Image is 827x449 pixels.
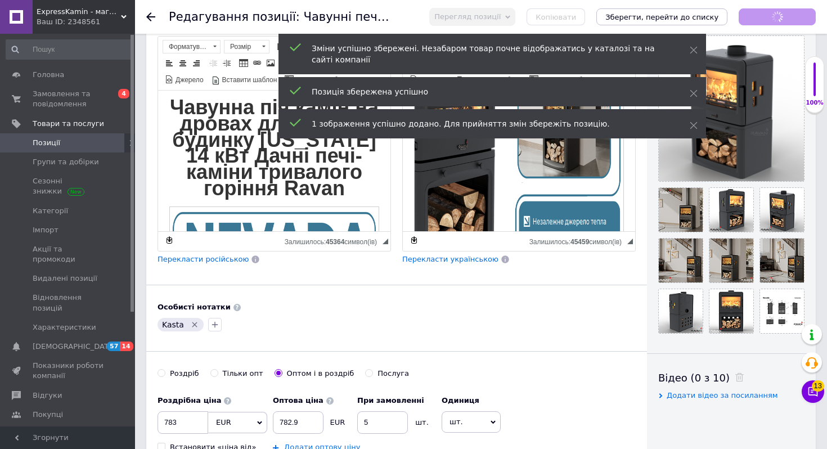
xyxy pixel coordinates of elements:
div: Повернутися назад [146,12,155,21]
span: 45364 [326,238,344,246]
span: Імпорт [33,225,59,235]
input: 0 [273,411,323,434]
input: Пошук [6,39,133,60]
span: Форматування [163,41,209,53]
a: По правому краю [190,57,203,69]
span: Характеристики [33,322,96,333]
div: Позиція збережена успішно [312,86,662,97]
a: Збільшити відступ [221,57,233,69]
span: Видалені позиції [33,273,97,284]
div: шт. [408,417,436,428]
div: 100% Якість заповнення [805,56,824,113]
div: 100% [806,99,824,107]
span: Замовлення та повідомлення [33,89,104,109]
span: Kasta [162,320,184,329]
iframe: Редактор, 8232B713-039A-44D8-A487-EC2C51004576 [158,91,390,231]
span: шт. [442,411,501,433]
label: Одиниця [442,396,501,406]
a: Джерело [163,73,205,86]
span: Додати відео за посиланням [667,391,778,399]
span: Відгуки [33,390,62,401]
span: Розмір [224,41,258,53]
i: Зберегти, перейти до списку [605,13,718,21]
a: Зробити резервну копію зараз [163,234,176,246]
span: 57 [107,342,120,351]
span: Відновлення позицій [33,293,104,313]
div: Ваш ID: 2348561 [37,17,135,27]
div: Тільки опт [223,369,263,379]
span: Перекласти російською [158,255,249,263]
button: Зберегти, перейти до списку [596,8,727,25]
span: Групи та добірки [33,157,99,167]
div: Кiлькiсть символiв [285,235,383,246]
b: Роздрібна ціна [158,396,221,405]
a: По центру [177,57,189,69]
b: Особисті нотатки [158,303,231,311]
span: Відео (0 з 10) [658,372,730,384]
span: 4 [118,89,129,98]
label: При замовленні [357,396,436,406]
button: Чат з покупцем13 [802,380,824,403]
span: EUR [216,418,231,426]
span: Товари та послуги [33,119,104,129]
div: Послуга [377,369,409,379]
a: Форматування [163,40,221,53]
a: Зменшити відступ [207,57,219,69]
div: EUR [323,417,352,428]
a: Зображення [264,57,277,69]
span: Покупці [33,410,63,420]
span: Позиції [33,138,60,148]
a: Вставити шаблон [210,73,279,86]
svg: Видалити мітку [190,320,199,329]
iframe: Редактор, A3689138-FAD6-420D-AE35-C81A83B14FA8 [403,91,635,231]
a: Жирний (⌘+B) [273,41,286,53]
div: Оптом і в роздріб [287,369,354,379]
span: 13 [812,380,824,392]
span: ExpressKamin - магазин изразцових каминов и печей [37,7,121,17]
input: 0 [357,411,408,434]
span: 45459 [570,238,589,246]
span: [DEMOGRAPHIC_DATA] [33,342,116,352]
span: Потягніть для зміни розмірів [627,239,633,244]
a: По лівому краю [163,57,176,69]
div: Роздріб [170,369,199,379]
span: Джерело [174,75,204,85]
span: Перекласти українською [402,255,498,263]
div: 1 зображення успішно додано. Для прийняття змін збережіть позицію. [312,118,662,129]
a: Вставити/Редагувати посилання (⌘+L) [251,57,263,69]
b: Оптова ціна [273,396,323,405]
a: Зробити резервну копію зараз [408,234,420,246]
span: 14 [120,342,133,351]
a: Таблиця [237,57,250,69]
span: Акції та промокоди [33,244,104,264]
span: Головна [33,70,64,80]
span: Категорії [33,206,68,216]
div: Зміни успішно збережені. Незабаром товар почне відображатись у каталозі та на сайті компанії [312,43,662,65]
span: Вставити шаблон [221,75,277,85]
span: Сезонні знижки [33,176,104,196]
span: Показники роботи компанії [33,361,104,381]
span: Потягніть для зміни розмірів [383,239,388,244]
input: 0 [158,411,208,434]
div: Кiлькiсть символiв [529,235,627,246]
a: Розмір [224,40,269,53]
span: Перегляд позиції [434,12,501,21]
